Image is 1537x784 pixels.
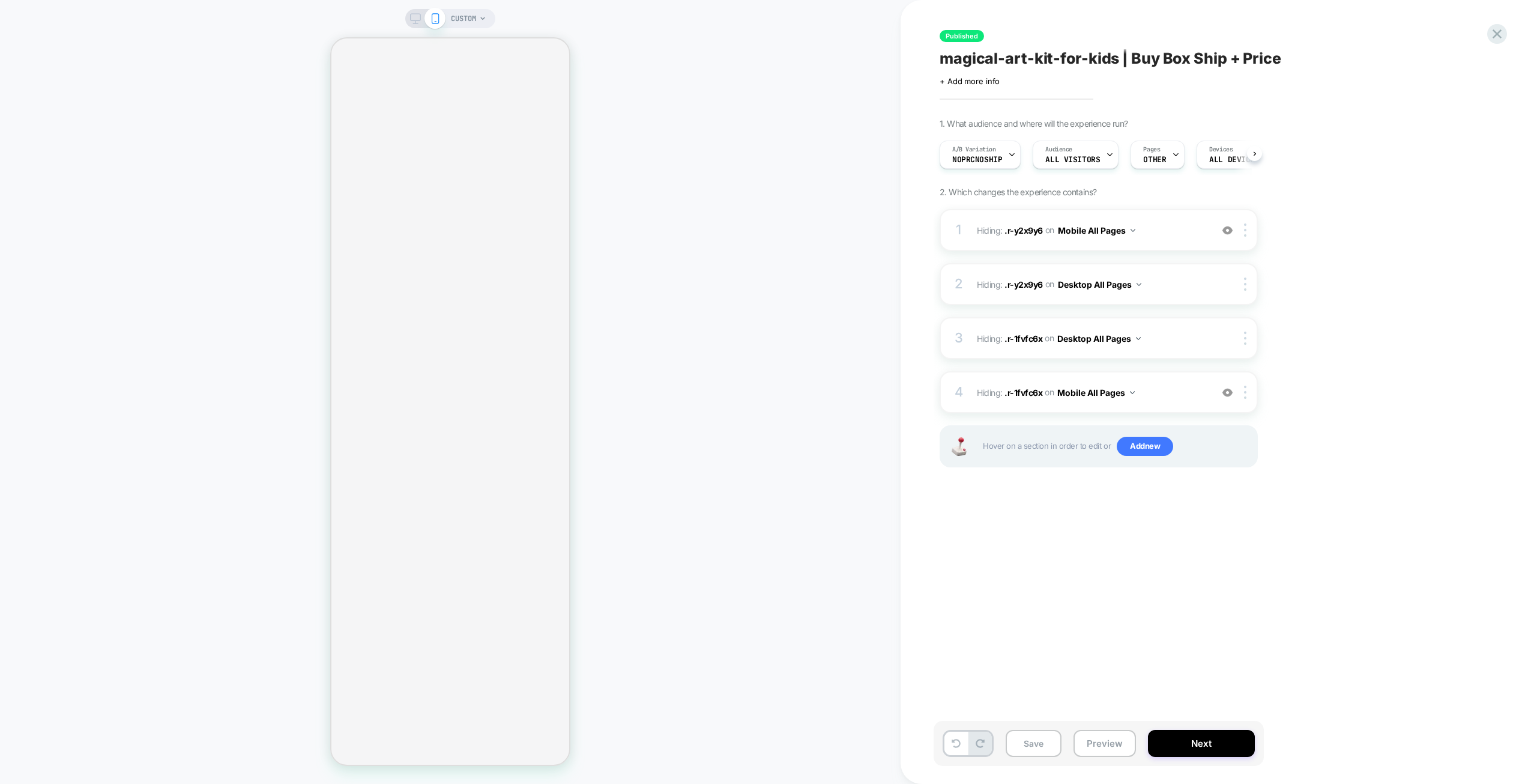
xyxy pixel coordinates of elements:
[952,156,1002,164] span: NoPrcNoShip
[1222,387,1233,398] img: crossed eye
[1045,156,1100,164] span: All Visitors
[953,272,965,296] div: 2
[1004,387,1042,397] span: .r-1fvfc6x
[1130,391,1135,394] img: down arrow
[1045,276,1054,291] span: on
[953,218,965,242] div: 1
[1058,276,1141,293] button: Desktop All Pages
[1209,156,1259,164] span: ALL DEVICES
[940,118,1128,129] span: 1. What audience and where will the experience run?
[947,437,971,456] img: Joystick
[940,30,984,42] span: Published
[1222,225,1233,236] img: crossed eye
[1131,229,1135,232] img: down arrow
[451,9,476,28] span: CUSTOM
[1045,384,1054,400] span: on
[1137,283,1141,286] img: down arrow
[1148,730,1255,757] button: Next
[940,187,1096,197] span: 2. Which changes the experience contains?
[1244,223,1246,237] img: close
[1006,730,1061,757] button: Save
[1045,330,1054,345] span: on
[940,76,1000,86] span: + Add more info
[977,222,1206,239] span: Hiding :
[977,384,1206,401] span: Hiding :
[1045,222,1054,237] span: on
[1244,278,1246,291] img: close
[953,326,965,350] div: 3
[940,49,1281,67] span: magical-art-kit-for-kids | Buy Box Ship + Price
[1073,730,1136,757] button: Preview
[1057,330,1141,347] button: Desktop All Pages
[1136,337,1141,340] img: down arrow
[1045,145,1072,154] span: Audience
[953,380,965,404] div: 4
[1004,333,1042,343] span: .r-1fvfc6x
[1209,145,1233,154] span: Devices
[1004,225,1043,235] span: .r-y2x9y6
[1004,279,1043,289] span: .r-y2x9y6
[1057,384,1135,401] button: Mobile All Pages
[1058,222,1135,239] button: Mobile All Pages
[1143,156,1166,164] span: OTHER
[1244,386,1246,399] img: close
[1244,332,1246,345] img: close
[977,276,1206,293] span: Hiding :
[1117,437,1173,456] span: Add new
[983,437,1251,456] span: Hover on a section in order to edit or
[977,330,1206,347] span: Hiding :
[952,145,996,154] span: A/B Variation
[1143,145,1160,154] span: Pages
